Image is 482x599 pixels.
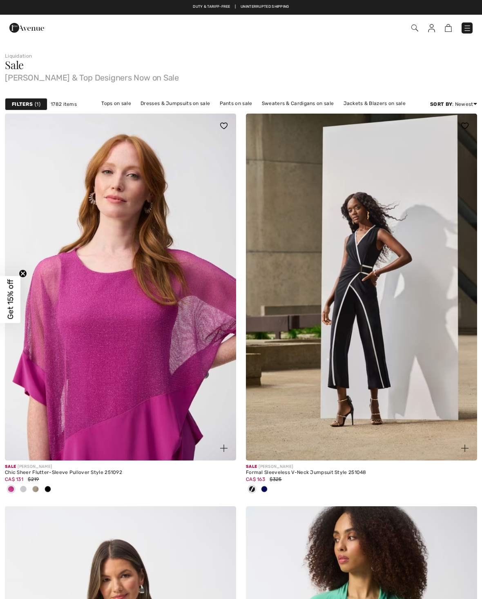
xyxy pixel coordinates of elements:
[5,70,477,82] span: [PERSON_NAME] & Top Designers Now on Sale
[246,476,265,482] span: CA$ 163
[5,470,236,476] div: Chic Sheer Flutter-Sleeve Pullover Style 251092
[461,445,469,452] img: plus_v2.svg
[463,24,471,32] img: Menu
[246,114,477,460] img: Formal Sleeveless V-Neck Jumpsuit Style 251048. Black/Vanilla
[216,98,257,109] a: Pants on sale
[5,53,32,59] a: Liquidation
[9,20,44,36] img: 1ère Avenue
[461,123,469,129] img: heart_black_full.svg
[42,483,54,496] div: Black
[5,483,17,496] div: Purple orchid
[246,464,257,469] span: Sale
[17,483,29,496] div: Vanilla 30
[28,476,39,482] span: $219
[5,476,23,482] span: CA$ 131
[258,98,338,109] a: Sweaters & Cardigans on sale
[12,101,33,108] strong: Filters
[97,98,135,109] a: Tops on sale
[19,270,27,278] button: Close teaser
[5,464,236,470] div: [PERSON_NAME]
[258,483,270,496] div: Midnight Blue/Vanilla
[428,24,435,32] img: My Info
[339,98,410,109] a: Jackets & Blazers on sale
[51,101,77,108] span: 1782 items
[411,25,418,31] img: Search
[430,101,477,108] div: : Newest
[5,58,24,72] span: Sale
[206,109,247,119] a: Skirts on sale
[248,109,301,119] a: Outerwear on sale
[5,114,236,460] img: Chic Sheer Flutter-Sleeve Pullover Style 251092. Purple orchid
[35,101,40,108] span: 1
[136,98,214,109] a: Dresses & Jumpsuits on sale
[270,476,281,482] span: $325
[5,464,16,469] span: Sale
[246,483,258,496] div: Black/Vanilla
[220,445,228,452] img: plus_v2.svg
[246,470,477,476] div: Formal Sleeveless V-Neck Jumpsuit Style 251048
[6,279,15,320] span: Get 15% off
[220,123,228,129] img: heart_black_full.svg
[9,23,44,31] a: 1ère Avenue
[430,101,452,107] strong: Sort By
[445,24,452,32] img: Shopping Bag
[29,483,42,496] div: Dune
[246,464,477,470] div: [PERSON_NAME]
